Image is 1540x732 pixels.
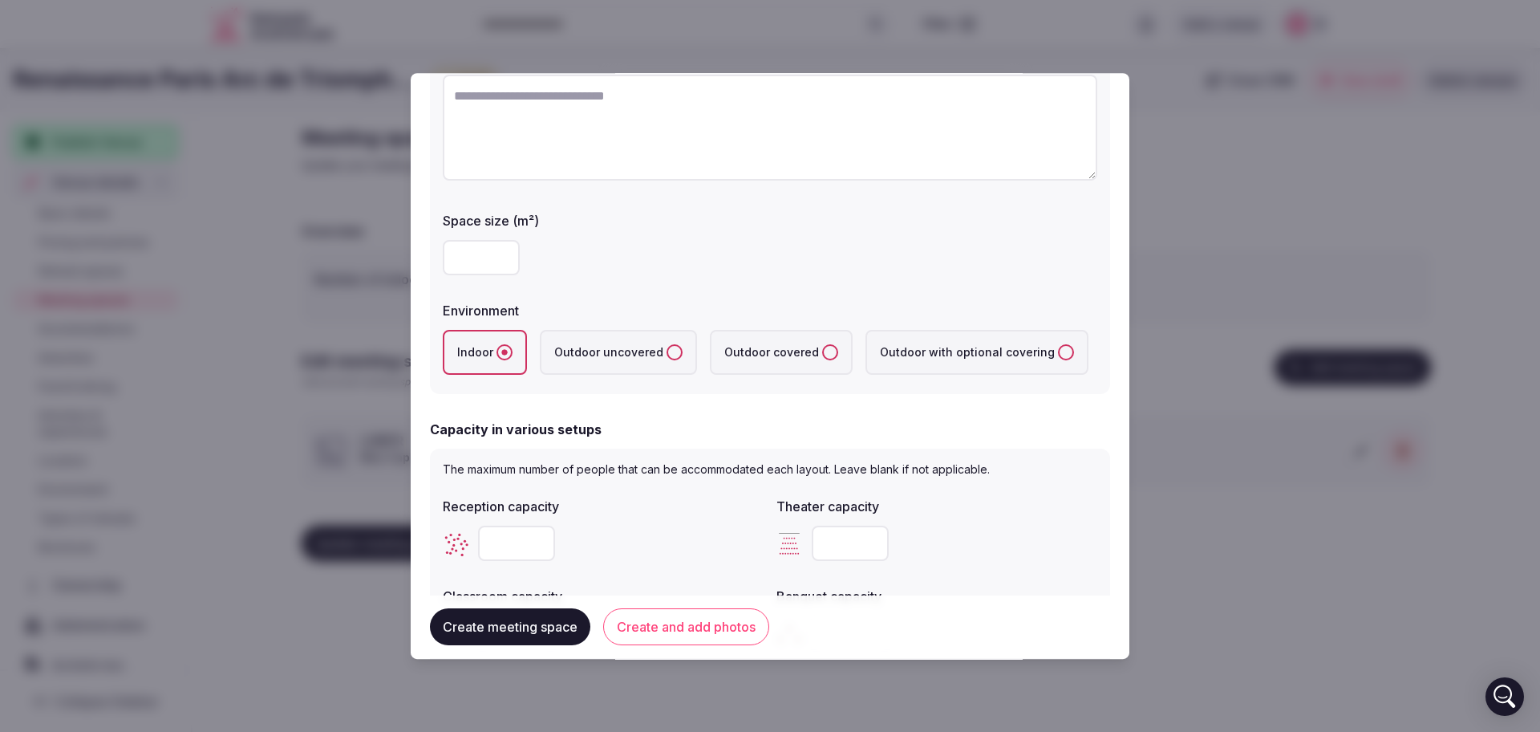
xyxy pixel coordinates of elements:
[776,500,1097,513] label: Theater capacity
[496,344,513,360] button: Indoor
[540,330,697,375] label: Outdoor uncovered
[443,590,764,603] label: Classroom capacity
[443,304,1097,317] label: Environment
[1058,344,1074,360] button: Outdoor with optional covering
[443,462,1097,478] p: The maximum number of people that can be accommodated each layout. Leave blank if not applicable.
[443,330,527,375] label: Indoor
[667,344,683,360] button: Outdoor uncovered
[710,330,853,375] label: Outdoor covered
[443,214,1097,227] label: Space size (m²)
[603,609,769,646] button: Create and add photos
[443,500,764,513] label: Reception capacity
[430,609,590,646] button: Create meeting space
[822,344,838,360] button: Outdoor covered
[865,330,1088,375] label: Outdoor with optional covering
[776,590,1097,603] label: Banquet capacity
[430,420,602,439] h2: Capacity in various setups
